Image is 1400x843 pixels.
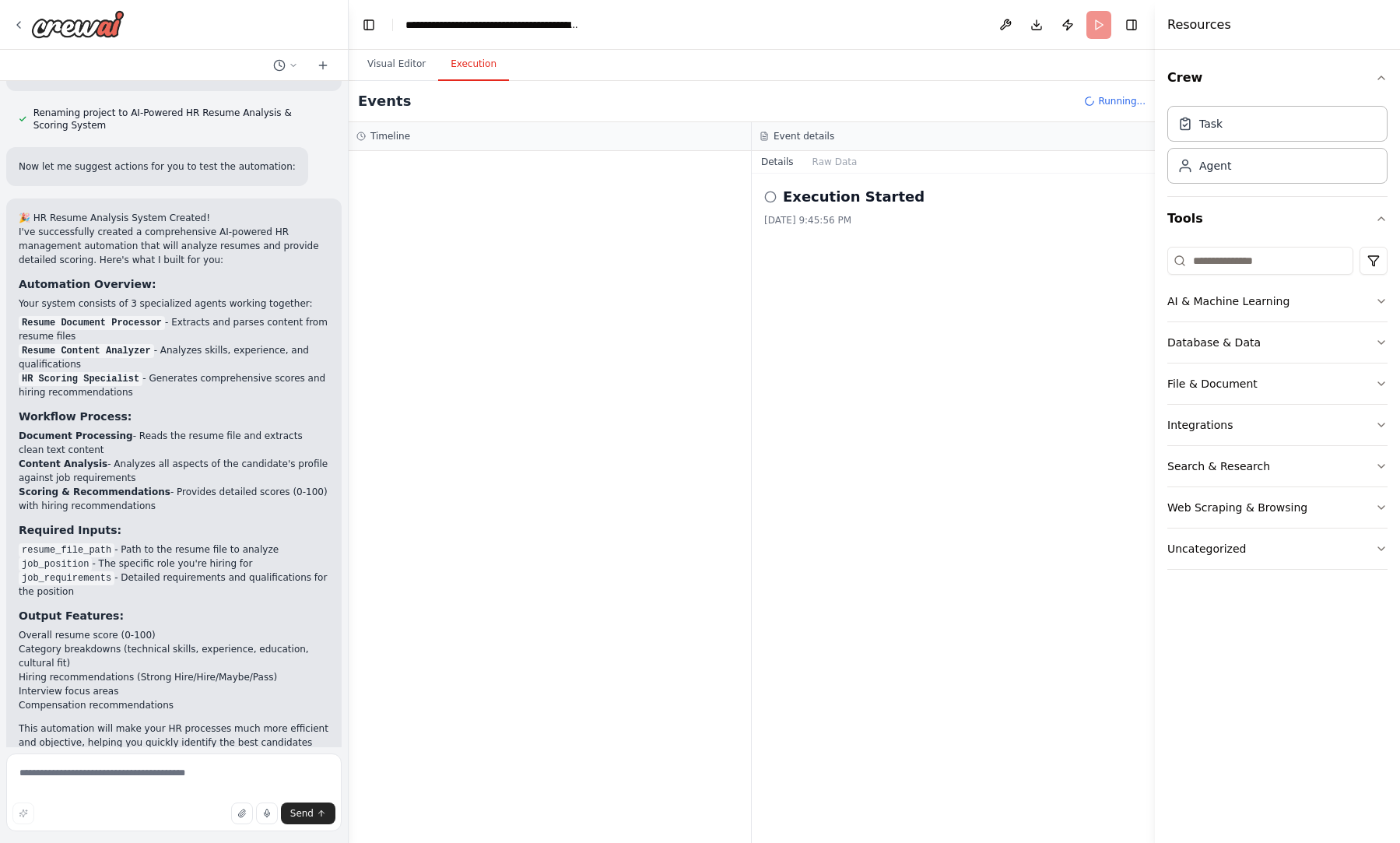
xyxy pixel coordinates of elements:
strong: Required Inputs: [19,524,121,536]
button: Click to speak your automation idea [256,803,278,824]
button: Crew [1167,56,1388,100]
h4: Resources [1167,16,1231,34]
code: Resume Document Processor [19,316,165,330]
h3: Timeline [370,130,410,142]
button: Web Scraping & Browsing [1167,487,1388,528]
span: Renaming project to AI-Powered HR Resume Analysis & Scoring System [33,107,329,132]
p: This automation will make your HR processes much more efficient and objective, helping you quickl... [19,722,329,764]
strong: Document Processing [19,430,133,441]
div: Search & Research [1167,458,1270,474]
li: - Detailed requirements and qualifications for the position [19,571,329,599]
li: - Analyzes all aspects of the candidate's profile against job requirements [19,457,329,485]
li: Interview focus areas [19,684,329,698]
code: resume_file_path [19,543,114,557]
li: - Reads the resume file and extracts clean text content [19,429,329,457]
code: Resume Content Analyzer [19,344,154,358]
code: HR Scoring Specialist [19,372,142,386]
h2: Execution Started [783,186,925,208]
button: Hide right sidebar [1121,14,1142,36]
div: Integrations [1167,417,1233,433]
img: Logo [31,10,125,38]
li: Overall resume score (0-100) [19,628,329,642]
p: I've successfully created a comprehensive AI-powered HR management automation that will analyze r... [19,225,329,267]
strong: Scoring & Recommendations [19,486,170,497]
button: Upload files [231,803,253,824]
button: Database & Data [1167,322,1388,363]
strong: Workflow Process: [19,410,132,423]
button: Uncategorized [1167,529,1388,569]
h2: Events [358,90,411,112]
button: Integrations [1167,405,1388,445]
div: Database & Data [1167,335,1261,350]
strong: Automation Overview: [19,278,156,290]
li: - Extracts and parses content from resume files [19,315,329,343]
li: - The specific role you're hiring for [19,557,329,571]
div: Agent [1199,158,1231,174]
span: Send [290,807,314,820]
button: File & Document [1167,364,1388,404]
code: job_requirements [19,571,114,585]
nav: breadcrumb [405,17,581,33]
button: AI & Machine Learning [1167,281,1388,321]
code: job_position [19,557,92,571]
p: Now let me suggest actions for you to test the automation: [19,160,296,174]
p: Your system consists of 3 specialized agents working together: [19,297,329,311]
span: Running... [1098,95,1146,107]
button: Tools [1167,197,1388,241]
h3: Event details [774,130,834,142]
li: - Path to the resume file to analyze [19,543,329,557]
li: - Provides detailed scores (0-100) with hiring recommendations [19,485,329,513]
div: Task [1199,116,1223,132]
strong: Output Features: [19,609,124,622]
h2: 🎉 HR Resume Analysis System Created! [19,211,329,225]
div: Web Scraping & Browsing [1167,500,1307,515]
div: File & Document [1167,376,1258,392]
div: Uncategorized [1167,541,1246,557]
div: Crew [1167,100,1388,196]
li: Compensation recommendations [19,698,329,712]
button: Hide left sidebar [358,14,380,36]
div: AI & Machine Learning [1167,293,1289,309]
button: Improve this prompt [12,803,34,824]
button: Search & Research [1167,446,1388,486]
strong: Content Analysis [19,458,107,469]
button: Start a new chat [311,56,335,75]
button: Details [752,151,803,173]
li: Category breakdowns (technical skills, experience, education, cultural fit) [19,642,329,670]
li: - Generates comprehensive scores and hiring recommendations [19,371,329,399]
div: Tools [1167,241,1388,582]
button: Execution [438,48,509,81]
li: - Analyzes skills, experience, and qualifications [19,343,329,371]
button: Send [281,803,335,824]
button: Switch to previous chat [267,56,304,75]
div: [DATE] 9:45:56 PM [764,214,1142,227]
button: Raw Data [803,151,867,173]
li: Hiring recommendations (Strong Hire/Hire/Maybe/Pass) [19,670,329,684]
button: Visual Editor [355,48,438,81]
